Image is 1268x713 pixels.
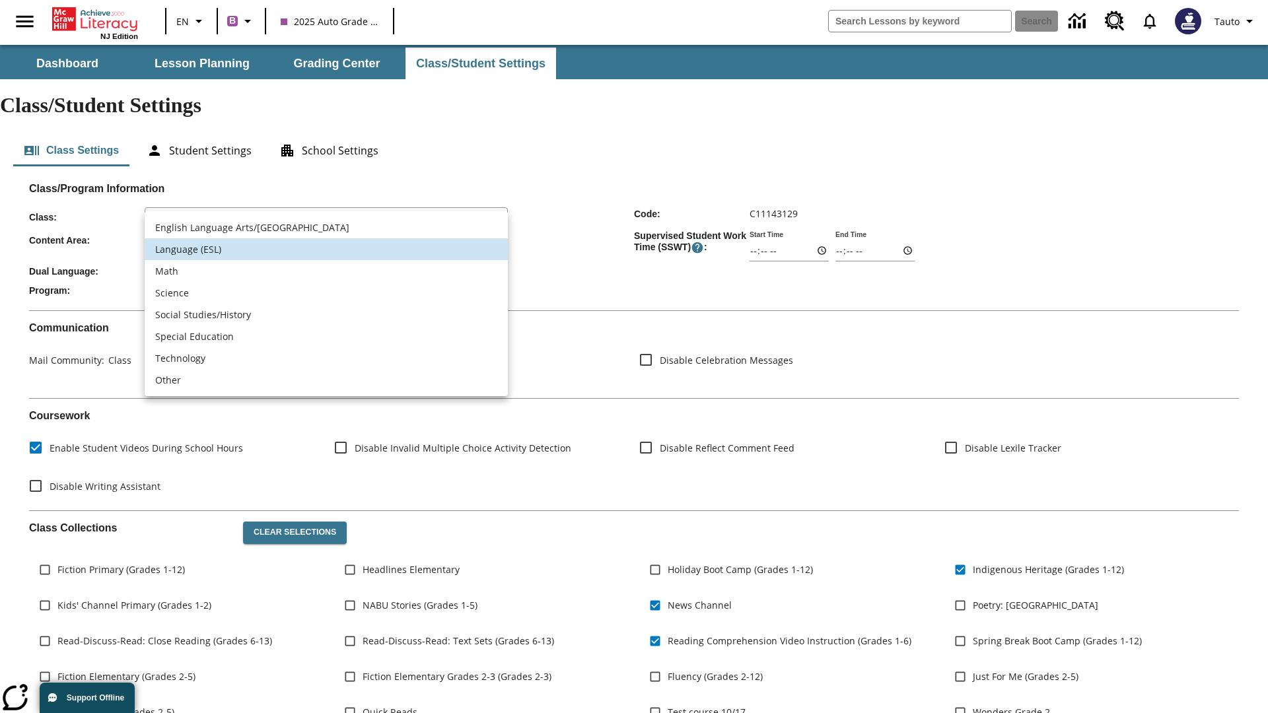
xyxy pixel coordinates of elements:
[145,238,508,260] li: Language (ESL)
[145,347,508,369] li: Technology
[145,304,508,325] li: Social Studies/History
[145,369,508,391] li: Other
[145,260,508,282] li: Math
[145,217,508,238] li: English Language Arts/[GEOGRAPHIC_DATA]
[145,282,508,304] li: Science
[145,325,508,347] li: Special Education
